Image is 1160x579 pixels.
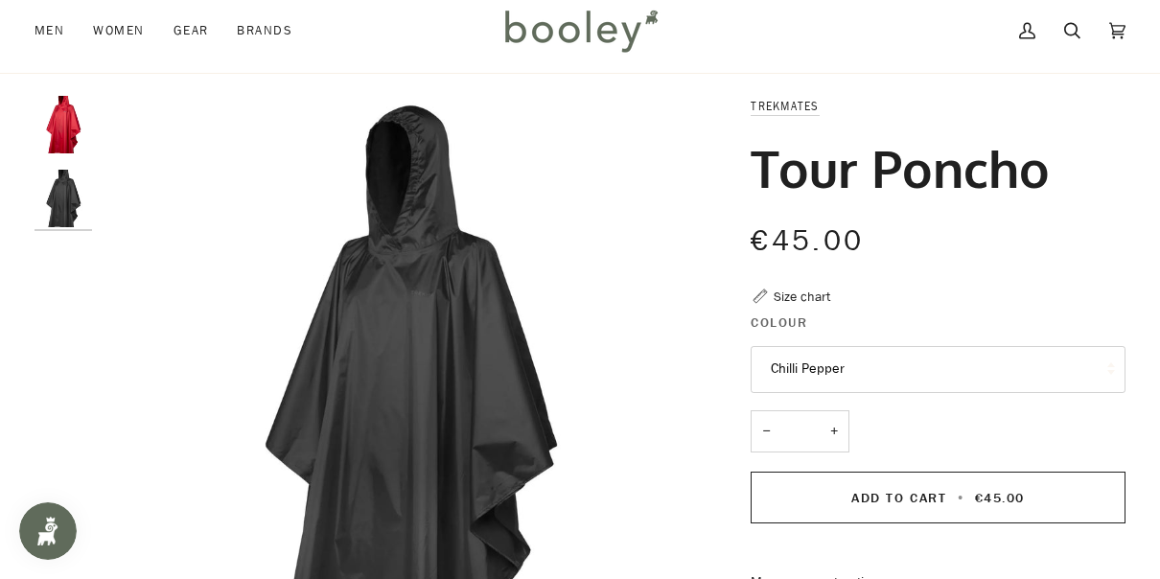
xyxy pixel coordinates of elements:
span: Gear [174,21,209,40]
button: + [819,410,849,453]
span: Men [35,21,64,40]
span: Add to Cart [851,489,946,507]
button: Add to Cart • €45.00 [751,472,1125,523]
iframe: Button to open loyalty program pop-up [19,502,77,560]
span: Women [93,21,144,40]
img: Trekmates Tour Poncho Chilli Pepper - Booley Galway [35,96,92,153]
span: €45.00 [751,221,864,261]
h1: Tour Poncho [751,136,1050,199]
a: Trekmates [751,98,819,114]
span: Brands [237,21,292,40]
span: Colour [751,313,807,333]
div: Size chart [774,287,830,307]
span: €45.00 [975,489,1025,507]
span: • [952,489,970,507]
button: Chilli Pepper [751,346,1125,393]
input: Quantity [751,410,849,453]
img: Booley [497,3,664,58]
button: − [751,410,781,453]
img: Tour Poncho [35,170,92,227]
